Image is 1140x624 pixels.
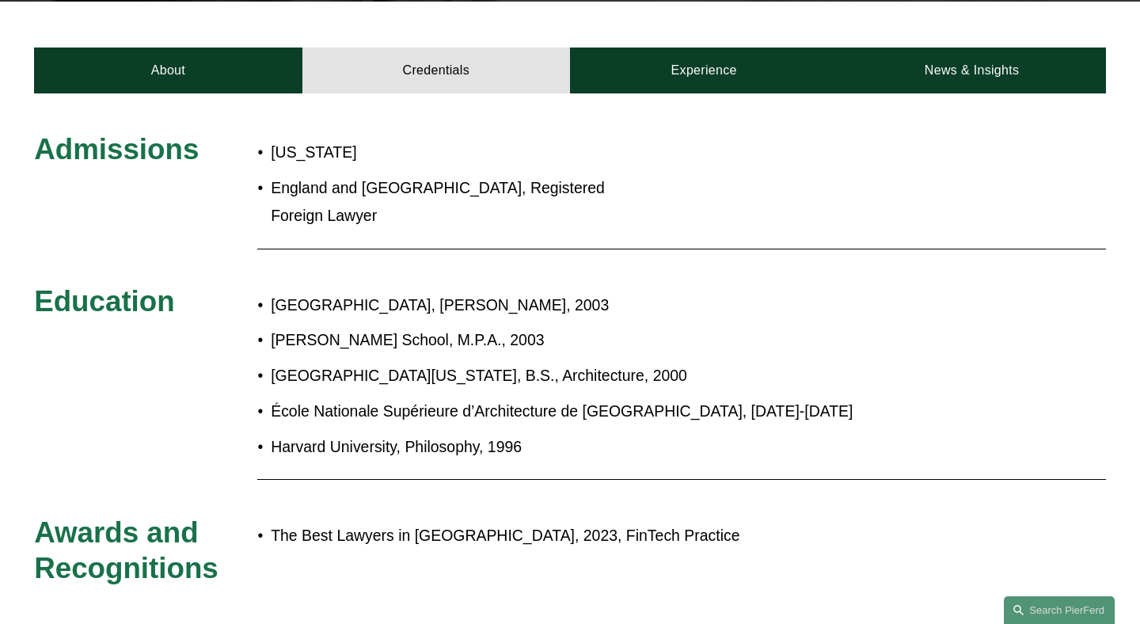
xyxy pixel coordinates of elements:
[838,48,1105,93] a: News & Insights
[1004,596,1115,624] a: Search this site
[34,516,218,584] span: Awards and Recognitions
[271,291,971,319] p: [GEOGRAPHIC_DATA], [PERSON_NAME], 2003
[34,48,302,93] a: About
[271,362,971,390] p: [GEOGRAPHIC_DATA][US_STATE], B.S., Architecture, 2000
[271,139,659,166] p: [US_STATE]
[271,174,659,230] p: England and [GEOGRAPHIC_DATA], Registered Foreign Lawyer
[302,48,570,93] a: Credentials
[271,326,971,354] p: [PERSON_NAME] School, M.P.A., 2003
[34,285,174,318] span: Education
[271,522,971,550] p: The Best Lawyers in [GEOGRAPHIC_DATA], 2023, FinTech Practice
[271,433,971,461] p: Harvard University, Philosophy, 1996
[570,48,838,93] a: Experience
[271,398,971,425] p: École Nationale Supérieure d’Architecture de [GEOGRAPHIC_DATA], [DATE]-[DATE]
[34,133,199,166] span: Admissions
